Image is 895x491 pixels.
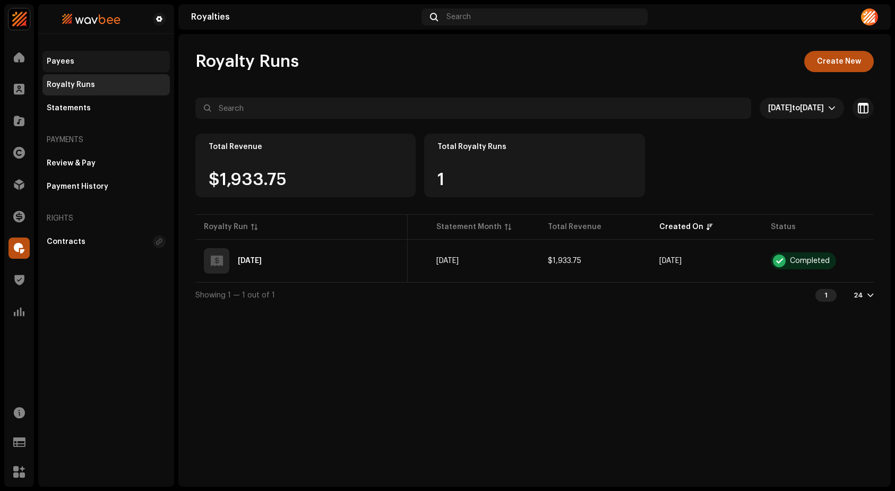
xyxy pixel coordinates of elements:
span: Showing 1 — 1 out of 1 [195,292,275,299]
div: Total Revenue [209,143,402,151]
re-m-nav-item: Statements [42,98,170,119]
input: Search [195,98,751,119]
div: dropdown trigger [828,98,836,119]
span: [DATE] [800,104,824,112]
re-m-nav-item: Royalty Runs [42,74,170,95]
div: 1 [815,289,837,302]
button: Create New [804,51,874,72]
div: Payment History [47,182,108,191]
span: Last 30 days [768,98,828,119]
div: Total Royalty Runs [437,143,631,151]
div: Created On [659,222,703,232]
div: Contracts [47,238,85,246]
div: Statement Month [436,222,502,232]
div: Royalty Run [204,222,248,232]
div: Completed [790,257,830,265]
span: Create New [817,51,861,72]
div: Royalty Runs [47,81,95,89]
span: Search [446,13,471,21]
re-a-nav-header: Rights [42,206,170,231]
img: 1048eac3-76b2-48ef-9337-23e6f26afba7 [861,8,878,25]
re-m-nav-item: Contracts [42,231,170,252]
span: Royalty Runs [195,51,299,72]
span: Oct 2025 [436,257,459,265]
re-o-card-value: Total Revenue [195,134,416,197]
div: Payees [47,57,74,66]
span: Sep 30, 2025 [659,257,682,265]
span: to [792,104,800,112]
div: 24 [854,291,863,300]
div: Review & Pay [47,159,96,168]
re-m-nav-item: Payees [42,51,170,72]
re-m-nav-item: Payment History [42,176,170,197]
re-o-card-value: Total Royalty Runs [424,134,644,197]
re-a-nav-header: Payments [42,127,170,153]
img: 80b39ab6-6ad5-4674-8943-5cc4091564f4 [47,13,136,25]
re-m-nav-item: Review & Pay [42,153,170,174]
div: October 2025 [238,257,262,265]
span: [DATE] [768,104,792,112]
span: $1,933.75 [548,257,581,265]
div: Statements [47,104,91,112]
div: Royalties [191,13,417,21]
img: edf75770-94a4-4c7b-81a4-750147990cad [8,8,30,30]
